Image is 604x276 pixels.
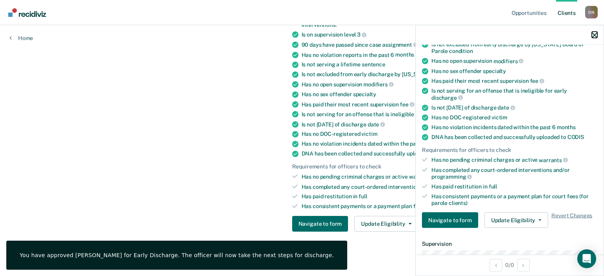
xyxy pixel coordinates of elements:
[302,91,513,98] div: Has no sex offender
[557,124,576,130] span: months
[530,78,544,84] span: fee
[567,134,584,140] span: CODIS
[517,259,530,271] button: Next Opportunity
[361,131,377,137] span: victim
[302,150,513,157] div: DNA has been collected and successfully uploaded to
[484,212,548,228] button: Update Eligibility
[431,183,597,190] div: Has paid restitution in
[368,121,385,128] span: date
[422,212,481,228] a: Navigate to form link
[422,212,478,228] button: Navigate to form
[292,216,352,232] a: Navigate to form link
[302,101,513,108] div: Has paid their most recent supervision
[431,124,597,131] div: Has no violation incidents dated within the past 6
[302,71,513,78] div: Is not excluded from early discharge by [US_STATE] Board of Parole
[422,147,597,154] div: Requirements for officers to check
[431,104,597,111] div: Is not [DATE] of discharge
[302,61,513,68] div: Is not serving a lifetime
[8,8,46,17] img: Recidiviz
[489,183,497,189] span: full
[362,61,385,68] span: sentence
[431,77,597,84] div: Has paid their most recent supervision
[585,6,598,18] button: Profile dropdown button
[585,6,598,18] div: D N
[431,68,597,74] div: Has no sex offender
[494,58,524,64] span: modifiers
[302,131,513,137] div: Has no DOC-registered
[354,216,418,232] button: Update Eligibility
[302,193,513,200] div: Has paid restitution in
[422,241,597,247] dt: Supervision
[551,212,592,228] span: Revert Changes
[431,134,597,141] div: DNA has been collected and successfully uploaded to
[431,41,597,55] div: Is not excluded from early discharge by [US_STATE] Board of Parole
[409,174,438,180] span: warrants
[292,163,513,170] div: Requirements for officers to check
[400,101,414,108] span: fee
[431,174,472,180] span: programming
[395,51,420,58] span: months
[302,121,513,128] div: Is not [DATE] of discharge
[353,91,376,97] span: specialty
[9,35,33,42] a: Home
[577,249,596,268] div: Open Intercom Messenger
[292,216,348,232] button: Navigate to form
[302,111,513,118] div: Is not serving for an offense that is ineligible for early
[539,157,568,163] span: warrants
[490,259,502,271] button: Previous Opportunity
[492,114,507,121] span: victim
[302,141,513,147] div: Has no violation incidents dated within the past 6
[302,31,513,38] div: Is on supervision level
[431,94,463,101] span: discharge
[302,51,513,58] div: Has no violation reports in the past 6
[497,104,515,111] span: date
[359,193,367,199] span: full
[302,173,513,180] div: Has no pending criminal charges or active
[357,31,366,38] span: 3
[302,203,513,210] div: Has consistent payments or a payment plan for court fees (for parole
[20,252,334,259] div: You have approved [PERSON_NAME] for Early Discharge. The officer will now take the next steps for...
[449,48,473,54] span: condition
[302,41,513,48] div: 90 days have passed since case
[449,199,468,206] span: clients)
[431,193,597,206] div: Has consistent payments or a payment plan for court fees (for parole
[302,81,513,88] div: Has no open supervision
[431,88,597,101] div: Is not serving for an offense that is ineligible for early
[431,166,597,180] div: Has completed any court-ordered interventions and/or
[431,114,597,121] div: Has no DOC-registered
[382,42,418,48] span: assignment
[363,81,394,88] span: modifiers
[416,254,604,275] div: 0 / 0
[431,157,597,164] div: Has no pending criminal charges or active
[302,183,513,190] div: Has completed any court-ordered interventions and/or
[431,58,597,65] div: Has no open supervision
[483,68,506,74] span: specialty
